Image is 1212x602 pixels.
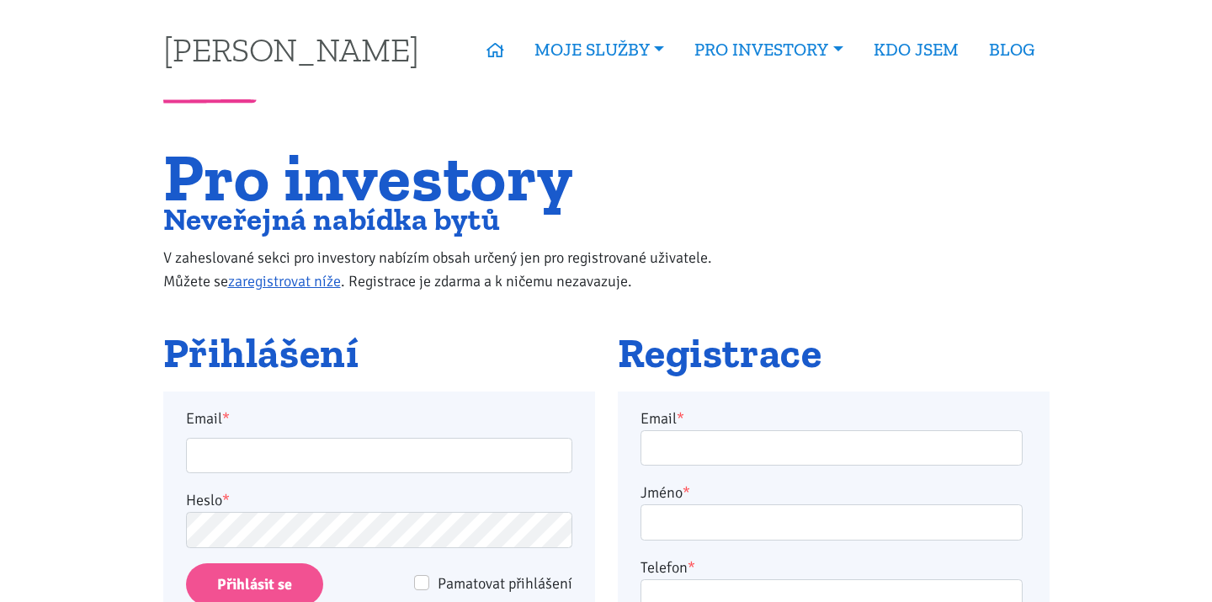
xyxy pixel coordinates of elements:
h2: Přihlášení [163,331,595,376]
label: Telefon [641,556,695,579]
a: MOJE SLUŽBY [519,30,679,69]
h1: Pro investory [163,149,747,205]
label: Heslo [186,488,230,512]
p: V zaheslované sekci pro investory nabízím obsah určený jen pro registrované uživatele. Můžete se ... [163,246,747,293]
a: BLOG [974,30,1050,69]
abbr: required [683,483,690,502]
span: Pamatovat přihlášení [438,574,572,593]
h2: Neveřejná nabídka bytů [163,205,747,233]
label: Email [174,407,583,430]
abbr: required [677,409,684,428]
a: [PERSON_NAME] [163,33,419,66]
a: KDO JSEM [858,30,974,69]
a: PRO INVESTORY [679,30,858,69]
label: Email [641,407,684,430]
a: zaregistrovat níže [228,272,341,290]
h2: Registrace [618,331,1050,376]
abbr: required [688,558,695,577]
label: Jméno [641,481,690,504]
